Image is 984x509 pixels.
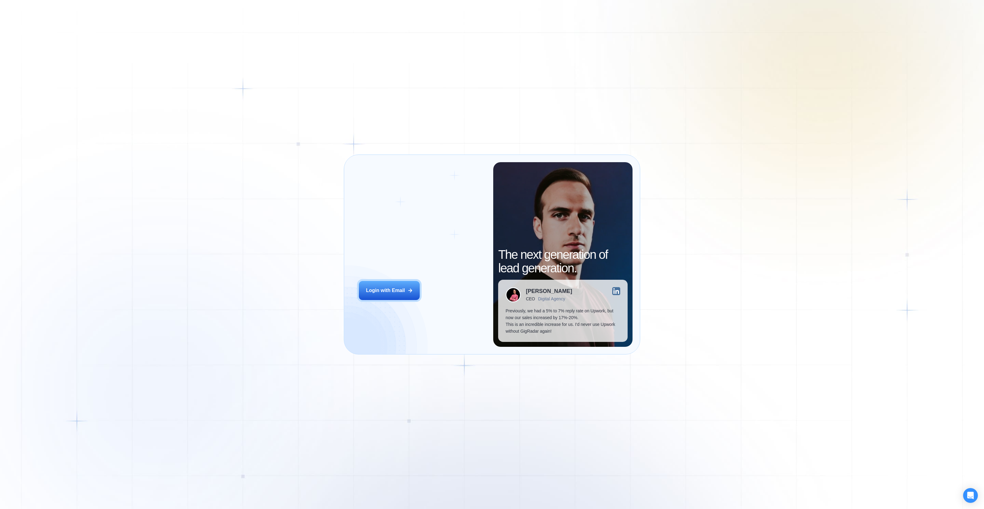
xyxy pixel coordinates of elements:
p: Previously, we had a 5% to 7% reply rate on Upwork, but now our sales increased by 17%-20%. This ... [506,307,620,335]
div: Digital Agency [538,296,565,301]
div: [PERSON_NAME] [526,288,572,294]
button: Login with Email [359,281,420,300]
h2: The next generation of lead generation. [498,248,627,275]
div: Open Intercom Messenger [963,488,978,503]
div: CEO [526,296,535,301]
div: Login with Email [366,287,405,294]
